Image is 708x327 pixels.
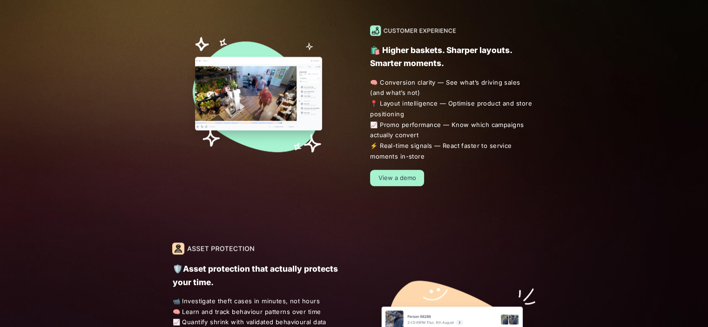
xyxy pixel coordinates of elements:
[172,262,337,288] p: 🛡️Asset protection that actually protects your time.
[172,25,337,163] img: Journey player
[370,44,535,70] p: 🛍️ Higher baskets. Sharper layouts. Smarter moments.
[370,170,424,186] a: View a demo
[370,77,536,162] span: 🧠 Conversion clarity — See what’s driving sales (and what’s not) 📍 Layout intelligence — Optimise...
